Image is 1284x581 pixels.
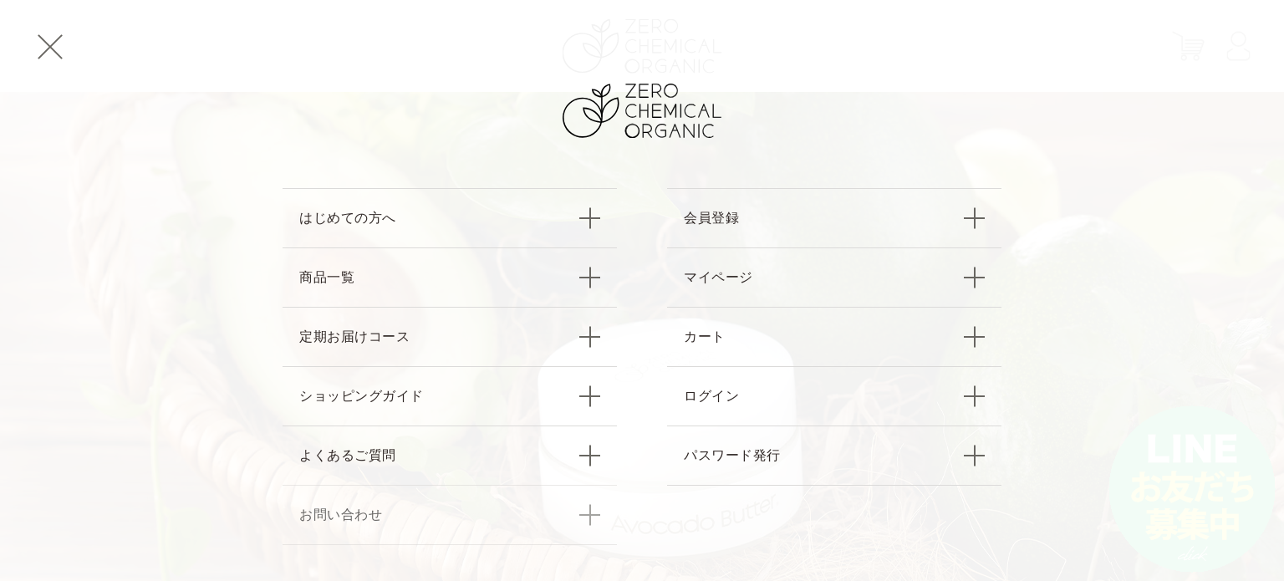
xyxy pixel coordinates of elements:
[563,84,721,138] img: ZERO CHEMICAL ORGANIC
[667,426,1001,486] a: パスワード発行
[283,426,617,485] a: よくあるご質問
[283,366,617,426] a: ショッピングガイド
[283,188,617,247] a: はじめての方へ
[667,188,1001,247] a: 会員登録
[283,485,617,545] a: お問い合わせ
[283,307,617,366] a: 定期お届けコース
[667,366,1001,426] a: ログイン
[667,247,1001,307] a: マイページ
[283,247,617,307] a: 商品一覧
[667,307,1001,366] a: カート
